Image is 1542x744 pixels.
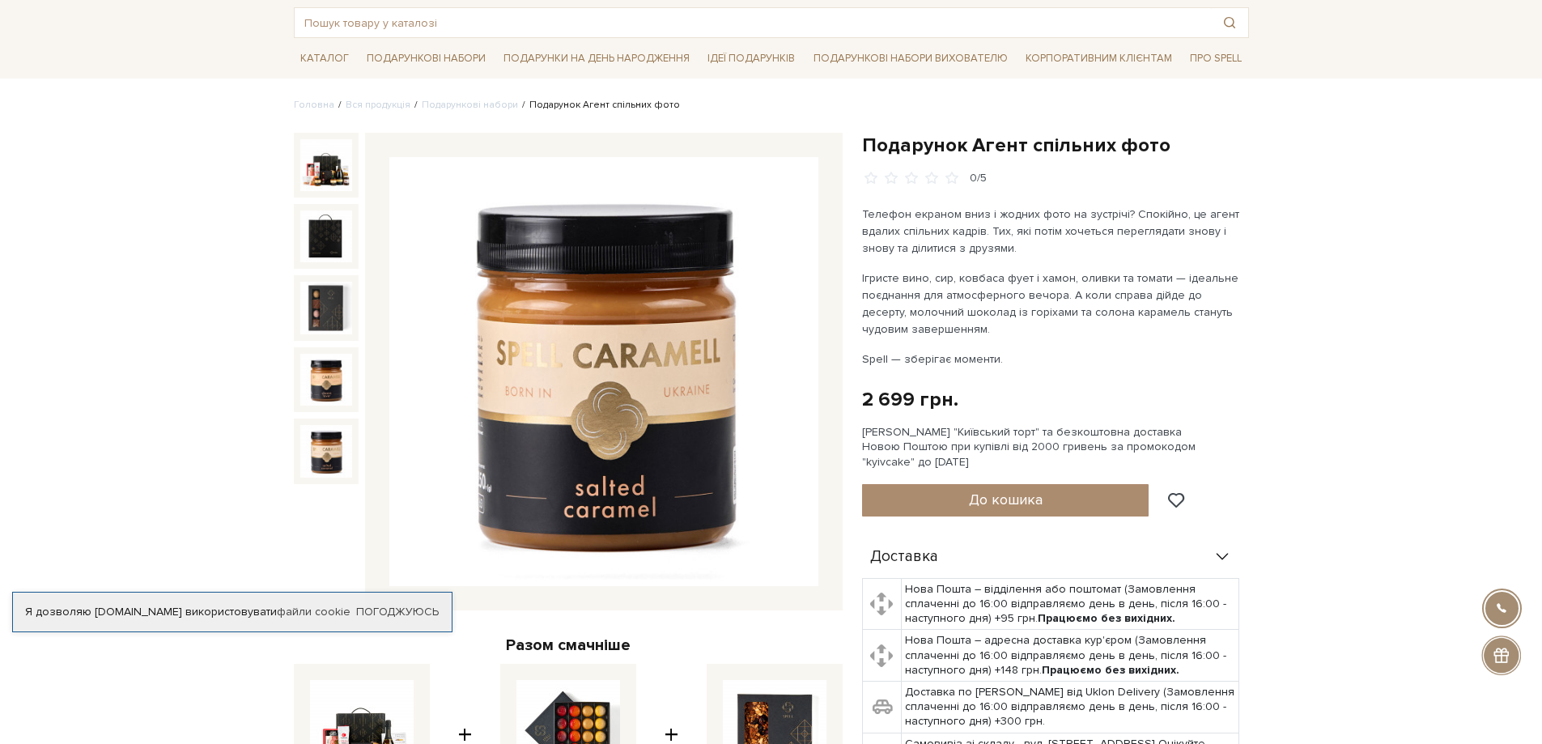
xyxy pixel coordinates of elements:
[295,8,1211,37] input: Пошук товару у каталозі
[862,206,1242,257] p: Телефон екраном вниз і жодних фото на зустрічі? Спокійно, це агент вдалих спільних кадрів. Тих, я...
[346,99,410,111] a: Вся продукція
[862,387,958,412] div: 2 699 грн.
[1183,46,1248,71] a: Про Spell
[1038,611,1175,625] b: Працюємо без вихідних.
[1019,45,1179,72] a: Корпоративним клієнтам
[300,139,352,191] img: Подарунок Агент спільних фото
[701,46,801,71] a: Ідеї подарунків
[862,351,1242,368] p: Spell — зберігає моменти.
[497,46,696,71] a: Подарунки на День народження
[969,491,1043,508] span: До кошика
[422,99,518,111] a: Подарункові набори
[294,46,355,71] a: Каталог
[902,578,1239,630] td: Нова Пошта – відділення або поштомат (Замовлення сплаченні до 16:00 відправляємо день в день, піс...
[902,630,1239,682] td: Нова Пошта – адресна доставка кур'єром (Замовлення сплаченні до 16:00 відправляємо день в день, п...
[356,605,439,619] a: Погоджуюсь
[277,605,350,619] a: файли cookie
[300,282,352,334] img: Подарунок Агент спільних фото
[970,171,987,186] div: 0/5
[13,605,452,619] div: Я дозволяю [DOMAIN_NAME] використовувати
[862,270,1242,338] p: Ігристе вино, сир, ковбаса фует і хамон, оливки та томати — ідеальне поєднання для атмосферного в...
[300,425,352,477] img: Подарунок Агент спільних фото
[300,210,352,262] img: Подарунок Агент спільних фото
[807,45,1014,72] a: Подарункові набори вихователю
[360,46,492,71] a: Подарункові набори
[389,157,818,586] img: Подарунок Агент спільних фото
[862,425,1249,470] div: [PERSON_NAME] "Київський торт" та безкоштовна доставка Новою Поштою при купівлі від 2000 гривень ...
[1042,663,1179,677] b: Працюємо без вихідних.
[294,635,843,656] div: Разом смачніше
[1211,8,1248,37] button: Пошук товару у каталозі
[870,550,938,564] span: Доставка
[862,484,1149,517] button: До кошика
[862,133,1249,158] h1: Подарунок Агент спільних фото
[300,354,352,406] img: Подарунок Агент спільних фото
[518,98,680,113] li: Подарунок Агент спільних фото
[902,682,1239,733] td: Доставка по [PERSON_NAME] від Uklon Delivery (Замовлення сплаченні до 16:00 відправляємо день в д...
[294,99,334,111] a: Головна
